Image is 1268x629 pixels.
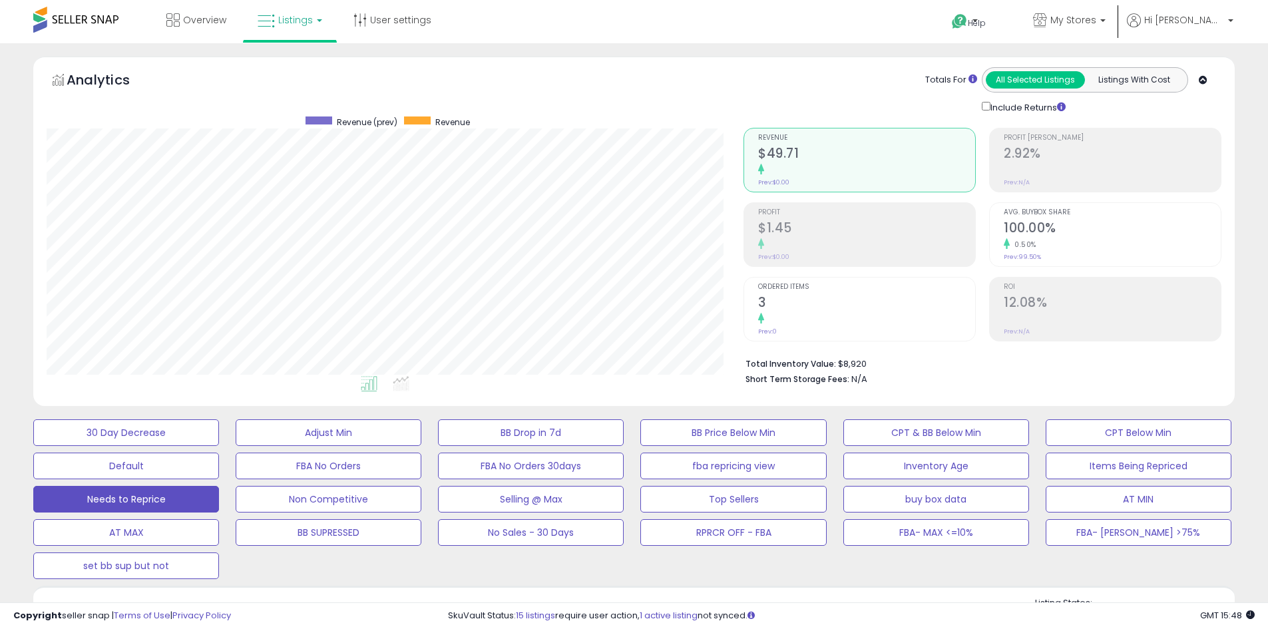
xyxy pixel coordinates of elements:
strong: Copyright [13,609,62,622]
button: buy box data [843,486,1029,513]
a: Terms of Use [114,609,170,622]
span: Listings [278,13,313,27]
button: RPRCR OFF - FBA [640,519,826,546]
h2: 2.92% [1004,146,1221,164]
div: SkuVault Status: require user action, not synced. [448,610,1255,622]
button: Selling @ Max [438,486,624,513]
button: Non Competitive [236,486,421,513]
span: Avg. Buybox Share [1004,209,1221,216]
span: Profit [758,209,975,216]
span: Overview [183,13,226,27]
button: Needs to Reprice [33,486,219,513]
button: FBA- [PERSON_NAME] >75% [1046,519,1231,546]
small: Prev: 99.50% [1004,253,1041,261]
small: Prev: N/A [1004,178,1030,186]
a: Help [941,3,1012,43]
small: 0.50% [1010,240,1036,250]
p: Listing States: [1035,597,1235,610]
button: Inventory Age [843,453,1029,479]
div: Include Returns [972,99,1082,114]
span: Profit [PERSON_NAME] [1004,134,1221,142]
span: 2025-08-12 15:48 GMT [1200,609,1255,622]
button: Adjust Min [236,419,421,446]
button: BB Drop in 7d [438,419,624,446]
span: Hi [PERSON_NAME] [1144,13,1224,27]
b: Total Inventory Value: [745,358,836,369]
button: Top Sellers [640,486,826,513]
button: FBA- MAX <=10% [843,519,1029,546]
button: AT MIN [1046,486,1231,513]
small: Prev: $0.00 [758,178,789,186]
h2: 3 [758,295,975,313]
div: Totals For [925,74,977,87]
span: ROI [1004,284,1221,291]
a: Privacy Policy [172,609,231,622]
button: FBA No Orders [236,453,421,479]
button: AT MAX [33,519,219,546]
h5: Listings [71,602,122,620]
button: BB SUPRESSED [236,519,421,546]
li: $8,920 [745,355,1211,371]
a: Hi [PERSON_NAME] [1127,13,1233,43]
h2: 12.08% [1004,295,1221,313]
span: Help [968,17,986,29]
h2: 100.00% [1004,220,1221,238]
button: 30 Day Decrease [33,419,219,446]
span: Revenue [758,134,975,142]
span: Revenue [435,116,470,128]
button: No Sales - 30 Days [438,519,624,546]
h5: Analytics [67,71,156,93]
button: All Selected Listings [986,71,1085,89]
h2: $1.45 [758,220,975,238]
small: Prev: 0 [758,327,777,335]
button: Items Being Repriced [1046,453,1231,479]
button: Default [33,453,219,479]
h2: $49.71 [758,146,975,164]
span: My Stores [1050,13,1096,27]
i: Get Help [951,13,968,30]
div: seller snap | | [13,610,231,622]
button: BB Price Below Min [640,419,826,446]
span: N/A [851,373,867,385]
a: 1 active listing [640,609,698,622]
span: Ordered Items [758,284,975,291]
small: Prev: N/A [1004,327,1030,335]
button: fba repricing view [640,453,826,479]
button: Listings With Cost [1084,71,1183,89]
b: Short Term Storage Fees: [745,373,849,385]
span: Revenue (prev) [337,116,397,128]
a: 15 listings [516,609,555,622]
button: FBA No Orders 30days [438,453,624,479]
button: CPT Below Min [1046,419,1231,446]
button: set bb sup but not [33,552,219,579]
button: CPT & BB Below Min [843,419,1029,446]
small: Prev: $0.00 [758,253,789,261]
